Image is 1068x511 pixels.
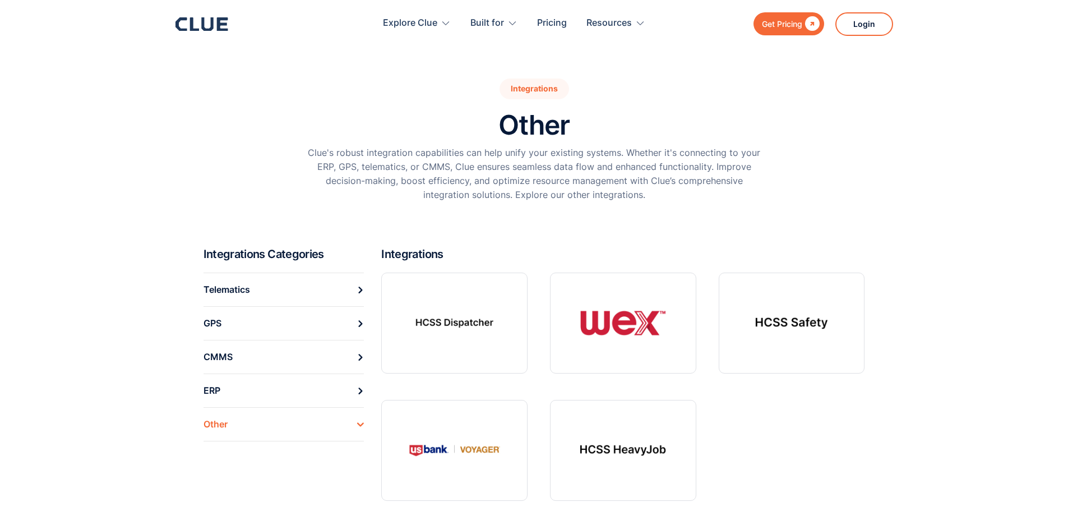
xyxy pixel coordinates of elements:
div: GPS [204,315,221,332]
div: Explore Clue [383,6,437,41]
div: Resources [586,6,632,41]
h1: Other [498,111,570,140]
div: CMMS [204,348,233,366]
a: Login [835,12,893,36]
div: Explore Clue [383,6,451,41]
a: Telematics [204,273,364,306]
div: Resources [586,6,645,41]
div: Get Pricing [762,17,802,31]
a: GPS [204,306,364,340]
a: Get Pricing [753,12,824,35]
div: ERP [204,382,220,399]
h2: Integrations Categories [204,247,373,261]
p: Clue's robust integration capabilities can help unify your existing systems. Whether it's connect... [304,146,764,202]
div: Telematics [204,281,250,298]
a: ERP [204,374,364,407]
div: Built for [470,6,517,41]
h2: Integrations [381,247,443,261]
div: Other [204,416,228,433]
a: CMMS [204,340,364,374]
a: Other [204,407,364,441]
div:  [802,17,820,31]
div: Built for [470,6,504,41]
a: Pricing [537,6,567,41]
div: Integrations [500,79,569,99]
